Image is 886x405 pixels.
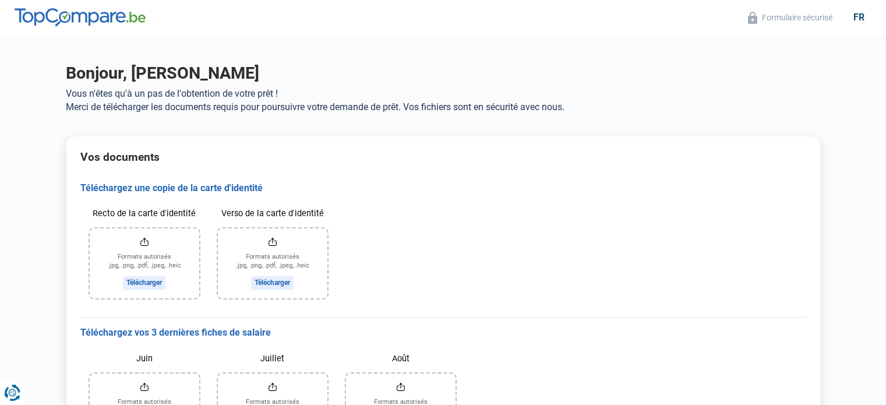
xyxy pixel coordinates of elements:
[218,203,327,224] label: Verso de la carte d'identité
[80,150,806,164] h2: Vos documents
[90,348,199,369] label: Juin
[744,11,836,24] button: Formulaire sécurisé
[80,182,806,195] h3: Téléchargez une copie de la carte d'identité
[346,348,456,369] label: Août
[90,203,199,224] label: Recto de la carte d'identité
[15,8,146,27] img: TopCompare.be
[66,101,821,112] p: Merci de télécharger les documents requis pour poursuivre votre demande de prêt. Vos fichiers son...
[66,63,821,83] h1: Bonjour, [PERSON_NAME]
[846,12,871,23] div: fr
[218,348,327,369] label: Juillet
[80,327,806,339] h3: Téléchargez vos 3 dernières fiches de salaire
[66,88,821,99] p: Vous n'êtes qu'à un pas de l'obtention de votre prêt !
